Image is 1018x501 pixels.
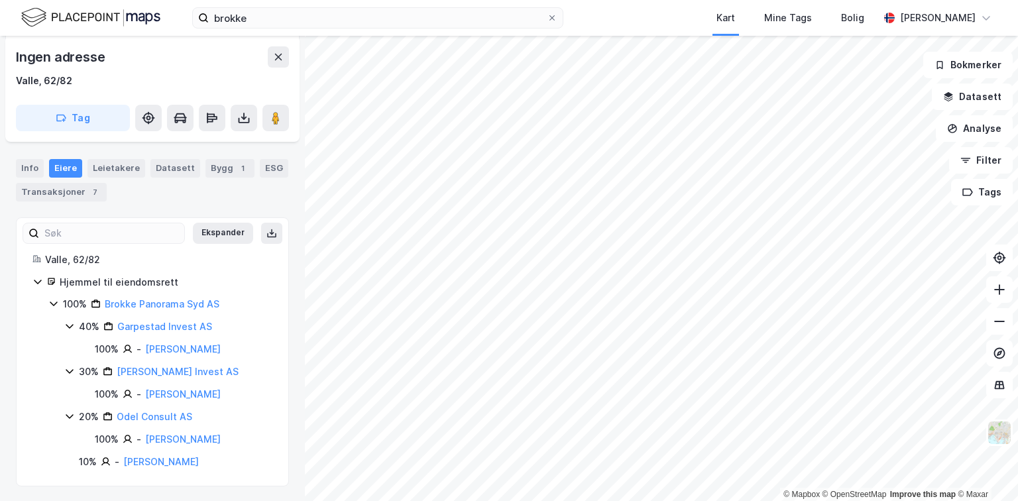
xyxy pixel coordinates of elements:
[88,186,101,199] div: 7
[115,454,119,470] div: -
[145,433,221,445] a: [PERSON_NAME]
[150,159,200,178] div: Datasett
[145,388,221,400] a: [PERSON_NAME]
[16,46,107,68] div: Ingen adresse
[890,490,956,499] a: Improve this map
[783,490,820,499] a: Mapbox
[145,343,221,355] a: [PERSON_NAME]
[79,409,99,425] div: 20%
[764,10,812,26] div: Mine Tags
[137,341,141,357] div: -
[951,179,1013,205] button: Tags
[822,490,887,499] a: OpenStreetMap
[952,437,1018,501] div: Kontrollprogram for chat
[952,437,1018,501] iframe: Chat Widget
[117,411,192,422] a: Odel Consult AS
[137,386,141,402] div: -
[932,83,1013,110] button: Datasett
[21,6,160,29] img: logo.f888ab2527a4732fd821a326f86c7f29.svg
[49,159,82,178] div: Eiere
[105,298,219,309] a: Brokke Panorama Syd AS
[117,321,212,332] a: Garpestad Invest AS
[193,223,253,244] button: Ekspander
[209,8,547,28] input: Søk på adresse, matrikkel, gårdeiere, leietakere eller personer
[936,115,1013,142] button: Analyse
[923,52,1013,78] button: Bokmerker
[16,73,72,89] div: Valle, 62/82
[45,252,272,268] div: Valle, 62/82
[95,386,119,402] div: 100%
[236,162,249,175] div: 1
[123,456,199,467] a: [PERSON_NAME]
[79,319,99,335] div: 40%
[39,223,184,243] input: Søk
[79,364,99,380] div: 30%
[260,159,288,178] div: ESG
[95,431,119,447] div: 100%
[949,147,1013,174] button: Filter
[16,159,44,178] div: Info
[95,341,119,357] div: 100%
[205,159,254,178] div: Bygg
[79,454,97,470] div: 10%
[841,10,864,26] div: Bolig
[900,10,976,26] div: [PERSON_NAME]
[137,431,141,447] div: -
[987,420,1012,445] img: Z
[716,10,735,26] div: Kart
[16,183,107,201] div: Transaksjoner
[87,159,145,178] div: Leietakere
[16,105,130,131] button: Tag
[63,296,87,312] div: 100%
[117,366,239,377] a: [PERSON_NAME] Invest AS
[60,274,272,290] div: Hjemmel til eiendomsrett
